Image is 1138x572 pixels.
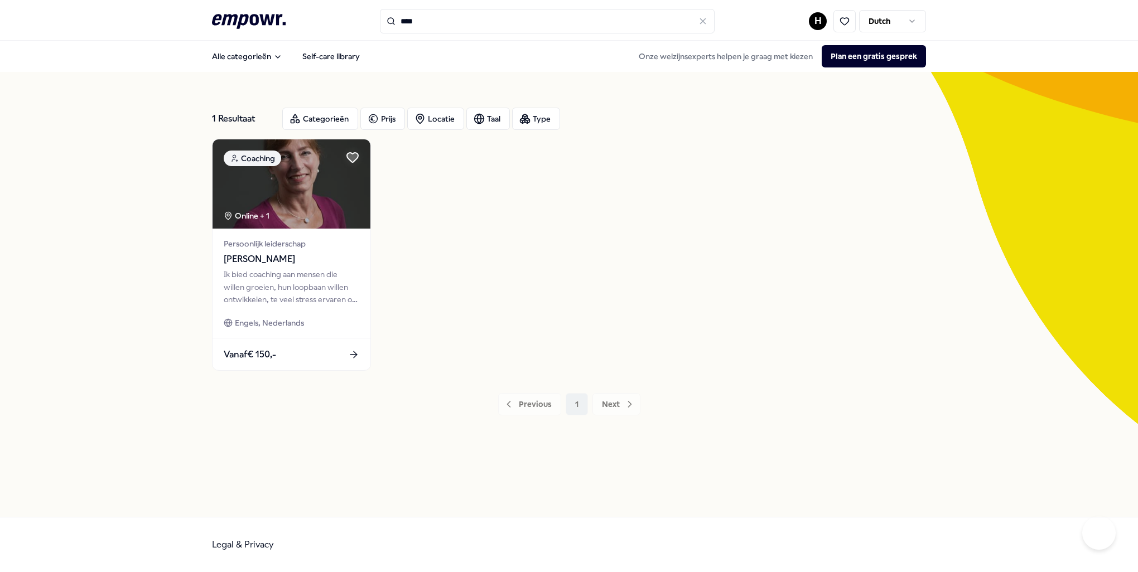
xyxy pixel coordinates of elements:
[203,45,369,67] nav: Main
[224,347,276,362] span: Vanaf € 150,-
[224,237,359,250] span: Persoonlijk leiderschap
[224,210,269,222] div: Online + 1
[407,108,464,130] button: Locatie
[212,108,273,130] div: 1 Resultaat
[212,539,274,550] a: Legal & Privacy
[213,139,370,229] img: package image
[809,12,827,30] button: H
[203,45,291,67] button: Alle categorieën
[282,108,358,130] button: Categorieën
[293,45,369,67] a: Self-care library
[380,9,715,33] input: Search for products, categories or subcategories
[224,151,281,166] div: Coaching
[235,317,304,329] span: Engels, Nederlands
[1082,516,1116,550] iframe: Help Scout Beacon - Open
[822,45,926,67] button: Plan een gratis gesprek
[630,45,926,67] div: Onze welzijnsexperts helpen je graag met kiezen
[224,268,359,306] div: Ik bied coaching aan mensen die willen groeien, hun loopbaan willen ontwikkelen, te veel stress e...
[360,108,405,130] button: Prijs
[212,139,371,371] a: package imageCoachingOnline + 1Persoonlijk leiderschap[PERSON_NAME]Ik bied coaching aan mensen di...
[224,252,359,266] span: [PERSON_NAME]
[466,108,510,130] button: Taal
[512,108,560,130] button: Type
